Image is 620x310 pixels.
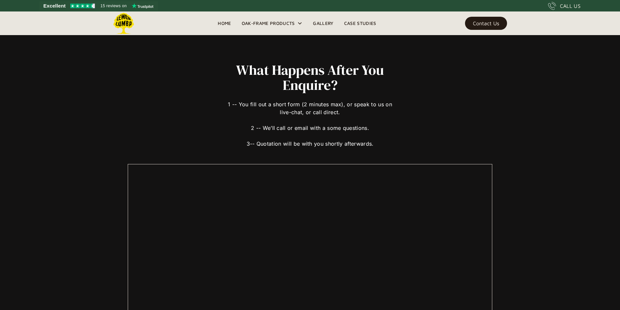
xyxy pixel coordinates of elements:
[225,62,395,93] h2: What Happens After You Enquire?
[242,19,295,27] div: Oak-Frame Products
[70,4,95,8] img: Trustpilot 4.5 stars
[132,3,153,9] img: Trustpilot logo
[100,2,127,10] span: 15 reviews on
[339,18,382,28] a: Case Studies
[473,21,499,26] div: Contact Us
[212,18,236,28] a: Home
[308,18,339,28] a: Gallery
[43,2,66,10] span: Excellent
[560,2,581,10] div: CALL US
[548,2,581,10] a: CALL US
[225,93,395,148] div: 1 -- You fill out a short form (2 minutes max), or speak to us on live-chat, or call direct. 2 --...
[236,11,308,35] div: Oak-Frame Products
[465,17,507,30] a: Contact Us
[39,1,158,10] a: See Lemon Lumba reviews on Trustpilot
